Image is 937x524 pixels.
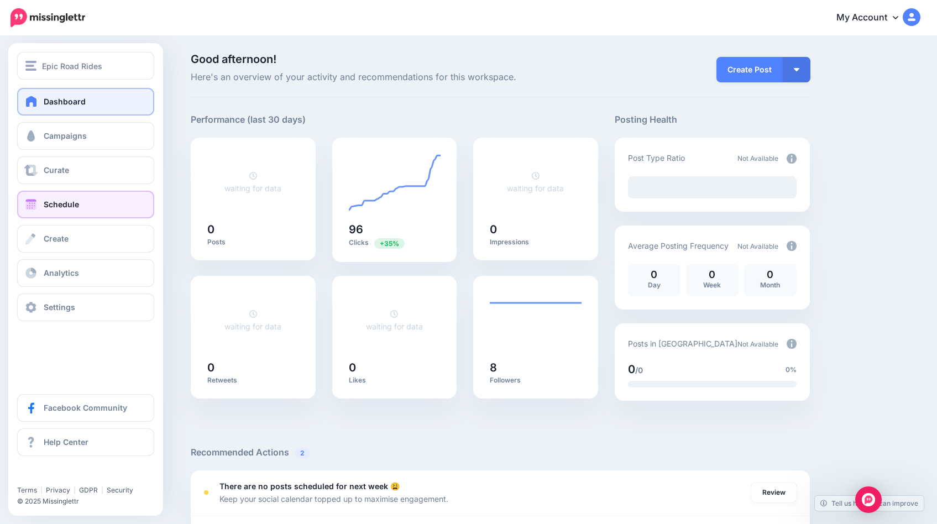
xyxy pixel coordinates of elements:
p: Posts in [GEOGRAPHIC_DATA] [628,337,737,350]
li: © 2025 Missinglettr [17,496,163,507]
span: Previous period: 71 [374,238,405,249]
span: 0 [628,363,635,376]
span: | [74,486,76,494]
p: 0 [692,270,733,280]
p: Clicks [349,238,441,248]
span: /0 [635,365,643,375]
a: Security [107,486,133,494]
h5: 8 [490,362,582,373]
p: Followers [490,376,582,385]
span: Not Available [737,340,778,348]
span: Good afternoon! [191,53,276,66]
h5: Performance (last 30 days) [191,113,306,127]
a: My Account [825,4,920,32]
h5: 0 [490,224,582,235]
a: waiting for data [224,171,281,193]
p: Likes [349,376,441,385]
span: Facebook Community [44,403,127,412]
p: Average Posting Frequency [628,239,729,252]
h5: 0 [349,362,441,373]
span: Week [703,281,721,289]
img: info-circle-grey.png [787,339,797,349]
a: Tell us how we can improve [815,496,924,511]
img: arrow-down-white.png [794,68,799,71]
span: Month [760,281,780,289]
iframe: Twitter Follow Button [17,470,103,481]
div: Open Intercom Messenger [855,486,882,513]
img: Missinglettr [11,8,85,27]
div: <div class='status-dot small red margin-right'></div>Error [204,490,208,495]
a: Settings [17,294,154,321]
a: Terms [17,486,37,494]
a: waiting for data [366,309,423,331]
img: info-circle-grey.png [787,154,797,164]
a: Privacy [46,486,70,494]
h5: Recommended Actions [191,446,810,459]
p: 0 [634,270,675,280]
p: Keep your social calendar topped up to maximise engagement. [219,492,448,505]
h5: Posting Health [615,113,810,127]
img: info-circle-grey.png [787,241,797,251]
span: 2 [295,448,310,458]
span: Schedule [44,200,79,209]
h5: 0 [207,362,299,373]
b: There are no posts scheduled for next week 😩 [219,481,400,491]
a: Facebook Community [17,394,154,422]
a: waiting for data [224,309,281,331]
span: Create [44,234,69,243]
a: Analytics [17,259,154,287]
a: Dashboard [17,88,154,116]
p: 0 [750,270,791,280]
span: Help Center [44,437,88,447]
h5: 0 [207,224,299,235]
span: Settings [44,302,75,312]
span: | [40,486,43,494]
p: Post Type Ratio [628,151,685,164]
span: Day [648,281,661,289]
button: Epic Road Rides [17,52,154,80]
a: waiting for data [507,171,564,193]
span: Here's an overview of your activity and recommendations for this workspace. [191,70,598,85]
span: | [101,486,103,494]
span: Epic Road Rides [42,60,102,72]
span: Campaigns [44,131,87,140]
a: Curate [17,156,154,184]
h5: 96 [349,224,441,235]
a: Create Post [716,57,783,82]
span: Analytics [44,268,79,277]
a: Schedule [17,191,154,218]
a: Create [17,225,154,253]
a: GDPR [79,486,98,494]
span: Dashboard [44,97,86,106]
img: menu.png [25,61,36,71]
p: Retweets [207,376,299,385]
a: Help Center [17,428,154,456]
p: Impressions [490,238,582,247]
a: Campaigns [17,122,154,150]
a: Review [751,483,797,502]
p: Posts [207,238,299,247]
span: Not Available [737,242,778,250]
span: Curate [44,165,69,175]
span: Not Available [737,154,778,163]
span: 0% [786,364,797,375]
